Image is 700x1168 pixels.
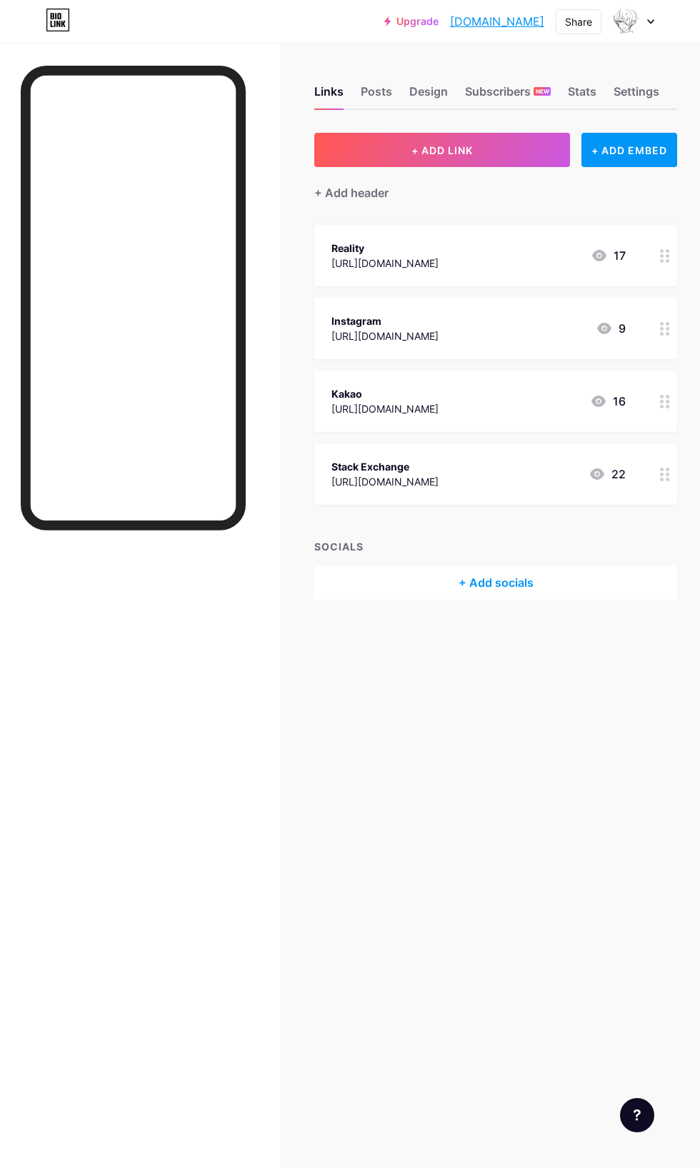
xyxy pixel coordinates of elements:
div: Reality [331,241,439,256]
span: NEW [536,87,549,96]
div: Subscribers [465,83,551,109]
div: Stack Exchange [331,459,439,474]
div: + Add socials [314,565,677,600]
div: 22 [589,465,626,483]
button: + ADD LINK [314,133,570,167]
div: 9 [596,320,626,337]
span: + ADD LINK [411,144,473,156]
div: SOCIALS [314,539,677,554]
div: [URL][DOMAIN_NAME] [331,328,439,343]
img: yang_ [612,8,639,35]
a: [DOMAIN_NAME] [450,13,544,30]
div: [URL][DOMAIN_NAME] [331,256,439,271]
div: + ADD EMBED [581,133,677,167]
div: Stats [568,83,596,109]
div: [URL][DOMAIN_NAME] [331,401,439,416]
div: Instagram [331,313,439,328]
div: [URL][DOMAIN_NAME] [331,474,439,489]
div: 16 [590,393,626,410]
a: Upgrade [384,16,439,27]
div: Links [314,83,344,109]
div: Settings [614,83,659,109]
div: Kakao [331,386,439,401]
div: Design [409,83,448,109]
div: Posts [361,83,392,109]
div: Share [565,14,592,29]
div: 17 [591,247,626,264]
div: + Add header [314,184,389,201]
